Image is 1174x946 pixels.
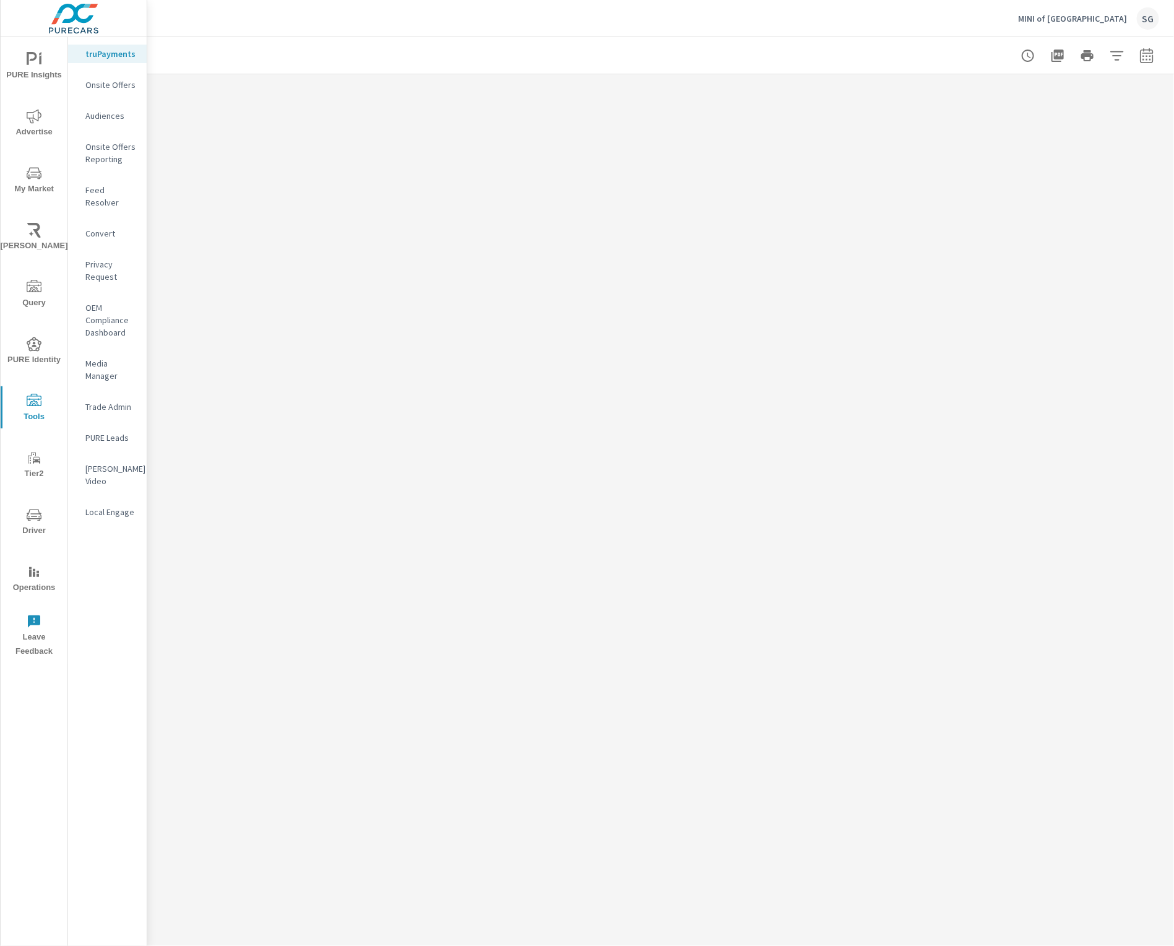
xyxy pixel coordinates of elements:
[85,110,137,122] p: Audiences
[85,462,137,487] p: [PERSON_NAME] Video
[1075,43,1100,68] button: Print Report
[1134,43,1159,68] button: Select Date Range
[85,79,137,91] p: Onsite Offers
[4,280,64,310] span: Query
[68,224,147,243] div: Convert
[68,503,147,521] div: Local Engage
[4,52,64,82] span: PURE Insights
[68,354,147,385] div: Media Manager
[68,181,147,212] div: Feed Resolver
[4,614,64,659] span: Leave Feedback
[4,223,64,253] span: [PERSON_NAME]
[4,565,64,595] span: Operations
[68,428,147,447] div: PURE Leads
[1105,43,1129,68] button: Apply Filters
[4,508,64,538] span: Driver
[68,45,147,63] div: truPayments
[1137,7,1159,30] div: SG
[85,506,137,518] p: Local Engage
[68,106,147,125] div: Audiences
[68,255,147,286] div: Privacy Request
[85,401,137,413] p: Trade Admin
[85,184,137,209] p: Feed Resolver
[85,258,137,283] p: Privacy Request
[4,451,64,481] span: Tier2
[68,137,147,168] div: Onsite Offers Reporting
[1,37,67,664] div: nav menu
[85,357,137,382] p: Media Manager
[85,432,137,444] p: PURE Leads
[68,298,147,342] div: OEM Compliance Dashboard
[85,48,137,60] p: truPayments
[85,302,137,339] p: OEM Compliance Dashboard
[85,227,137,240] p: Convert
[4,109,64,139] span: Advertise
[68,397,147,416] div: Trade Admin
[68,76,147,94] div: Onsite Offers
[1018,13,1127,24] p: MINI of [GEOGRAPHIC_DATA]
[4,394,64,424] span: Tools
[85,141,137,165] p: Onsite Offers Reporting
[68,459,147,490] div: [PERSON_NAME] Video
[1045,43,1070,68] button: "Export Report to PDF"
[4,166,64,196] span: My Market
[4,337,64,367] span: PURE Identity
